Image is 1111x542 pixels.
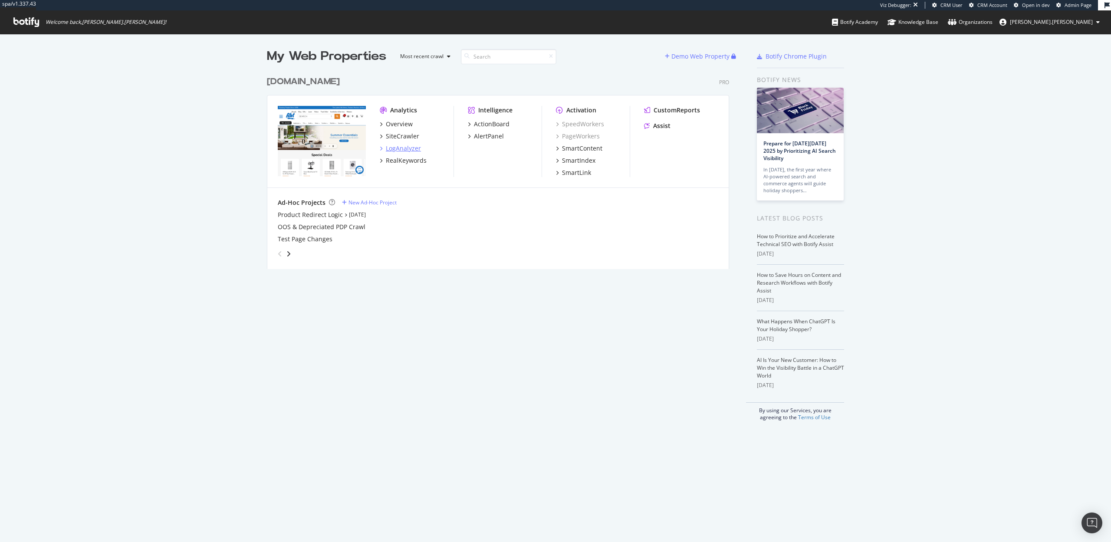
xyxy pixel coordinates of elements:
[386,156,427,165] div: RealKeywords
[468,132,504,141] a: AlertPanel
[267,48,386,65] div: My Web Properties
[880,2,911,9] div: Viz Debugger:
[763,140,836,162] a: Prepare for [DATE][DATE] 2025 by Prioritizing AI Search Visibility
[478,106,513,115] div: Intelligence
[757,88,844,133] img: Prepare for Black Friday 2025 by Prioritizing AI Search Visibility
[654,106,700,115] div: CustomReports
[1022,2,1050,8] span: Open in dev
[757,335,844,343] div: [DATE]
[832,18,878,26] div: Botify Academy
[887,18,938,26] div: Knowledge Base
[278,106,366,176] img: abt.com
[274,247,286,261] div: angle-left
[977,2,1007,8] span: CRM Account
[566,106,596,115] div: Activation
[267,76,343,88] a: [DOMAIN_NAME]
[556,156,595,165] a: SmartIndex
[386,132,419,141] div: SiteCrawler
[832,10,878,34] a: Botify Academy
[46,19,166,26] span: Welcome back, [PERSON_NAME].[PERSON_NAME] !
[380,144,421,153] a: LogAnalyzer
[278,223,365,231] a: OOS & Depreciated PDP Crawl
[940,2,963,8] span: CRM User
[746,402,844,421] div: By using our Services, you are agreeing to the
[474,120,509,128] div: ActionBoard
[757,75,844,85] div: Botify news
[556,168,591,177] a: SmartLink
[474,132,504,141] div: AlertPanel
[562,168,591,177] div: SmartLink
[386,144,421,153] div: LogAnalyzer
[461,49,556,64] input: Search
[278,235,332,243] a: Test Page Changes
[400,54,444,59] div: Most recent crawl
[380,132,419,141] a: SiteCrawler
[278,210,343,219] a: Product Redirect Logic
[267,65,736,269] div: grid
[562,156,595,165] div: SmartIndex
[757,271,841,294] a: How to Save Hours on Content and Research Workflows with Botify Assist
[386,120,413,128] div: Overview
[393,49,454,63] button: Most recent crawl
[969,2,1007,9] a: CRM Account
[267,76,340,88] div: [DOMAIN_NAME]
[948,10,993,34] a: Organizations
[349,211,366,218] a: [DATE]
[665,49,731,63] button: Demo Web Property
[342,199,397,206] a: New Ad-Hoc Project
[644,106,700,115] a: CustomReports
[757,214,844,223] div: Latest Blog Posts
[562,144,602,153] div: SmartContent
[766,52,827,61] div: Botify Chrome Plugin
[887,10,938,34] a: Knowledge Base
[644,122,671,130] a: Assist
[757,318,835,333] a: What Happens When ChatGPT Is Your Holiday Shopper?
[1010,18,1093,26] span: robert.salerno
[556,144,602,153] a: SmartContent
[757,296,844,304] div: [DATE]
[993,15,1107,29] button: [PERSON_NAME].[PERSON_NAME]
[380,156,427,165] a: RealKeywords
[719,79,729,86] div: Pro
[798,414,831,421] a: Terms of Use
[556,132,600,141] a: PageWorkers
[278,198,325,207] div: Ad-Hoc Projects
[757,356,844,379] a: AI Is Your New Customer: How to Win the Visibility Battle in a ChatGPT World
[1014,2,1050,9] a: Open in dev
[763,166,837,194] div: In [DATE], the first year where AI-powered search and commerce agents will guide holiday shoppers…
[348,199,397,206] div: New Ad-Hoc Project
[932,2,963,9] a: CRM User
[948,18,993,26] div: Organizations
[757,52,827,61] a: Botify Chrome Plugin
[1056,2,1091,9] a: Admin Page
[665,53,731,60] a: Demo Web Property
[653,122,671,130] div: Assist
[286,250,292,258] div: angle-right
[1065,2,1091,8] span: Admin Page
[757,381,844,389] div: [DATE]
[757,233,835,248] a: How to Prioritize and Accelerate Technical SEO with Botify Assist
[757,250,844,258] div: [DATE]
[390,106,417,115] div: Analytics
[468,120,509,128] a: ActionBoard
[671,52,730,61] div: Demo Web Property
[556,120,604,128] a: SpeedWorkers
[380,120,413,128] a: Overview
[1081,512,1102,533] div: Open Intercom Messenger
